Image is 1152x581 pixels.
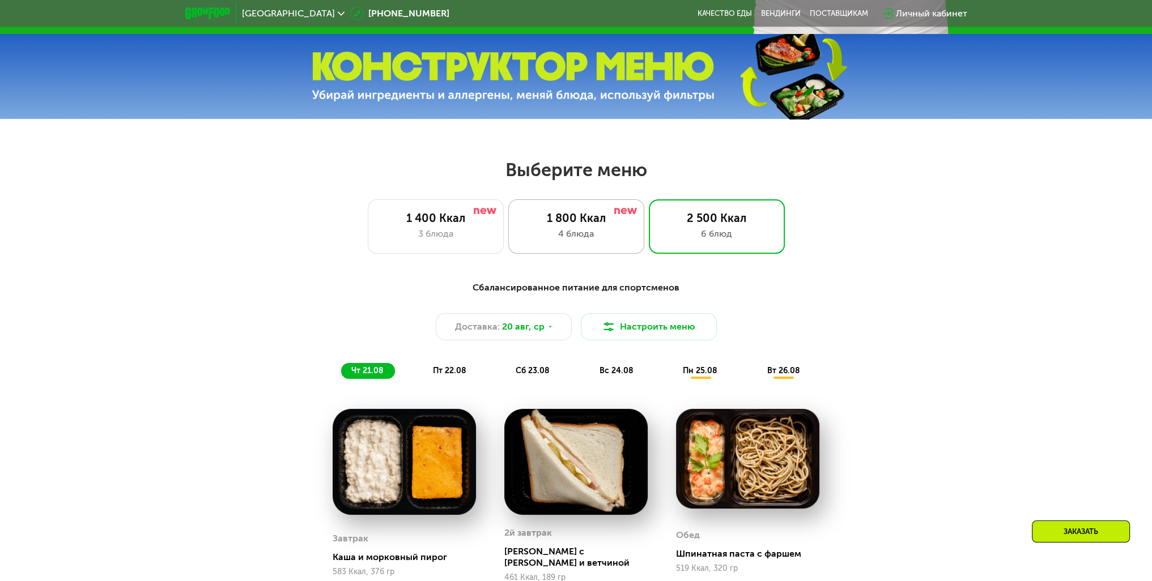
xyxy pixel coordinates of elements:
div: Завтрак [333,530,368,547]
div: Каша и морковный пирог [333,552,485,563]
span: сб 23.08 [516,366,550,375]
span: чт 21.08 [351,366,384,375]
div: 2й завтрак [504,524,552,541]
div: 1 400 Ккал [380,211,492,225]
span: вт 26.08 [767,366,800,375]
button: Настроить меню [581,313,717,340]
a: Вендинги [761,9,801,18]
div: 3 блюда [380,227,492,241]
a: Качество еды [698,9,752,18]
div: Личный кабинет [896,7,967,20]
a: [PHONE_NUMBER] [350,7,449,20]
span: 20 авг, ср [502,320,545,334]
span: вс 24.08 [600,366,634,375]
span: пн 25.08 [683,366,717,375]
div: 2 500 Ккал [661,211,773,225]
div: Сбалансированное питание для спортсменов [241,281,912,295]
div: 519 Ккал, 320 гр [676,564,819,573]
div: 583 Ккал, 376 гр [333,567,476,576]
div: [PERSON_NAME] с [PERSON_NAME] и ветчиной [504,546,657,569]
span: Доставка: [455,320,500,334]
div: 1 800 Ккал [520,211,632,225]
span: [GEOGRAPHIC_DATA] [242,9,335,18]
h2: Выберите меню [36,159,1116,181]
div: поставщикам [810,9,868,18]
div: Заказать [1032,520,1130,542]
div: Обед [676,527,700,544]
span: пт 22.08 [433,366,466,375]
div: 6 блюд [661,227,773,241]
div: 4 блюда [520,227,632,241]
div: Шпинатная паста с фаршем [676,548,828,559]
